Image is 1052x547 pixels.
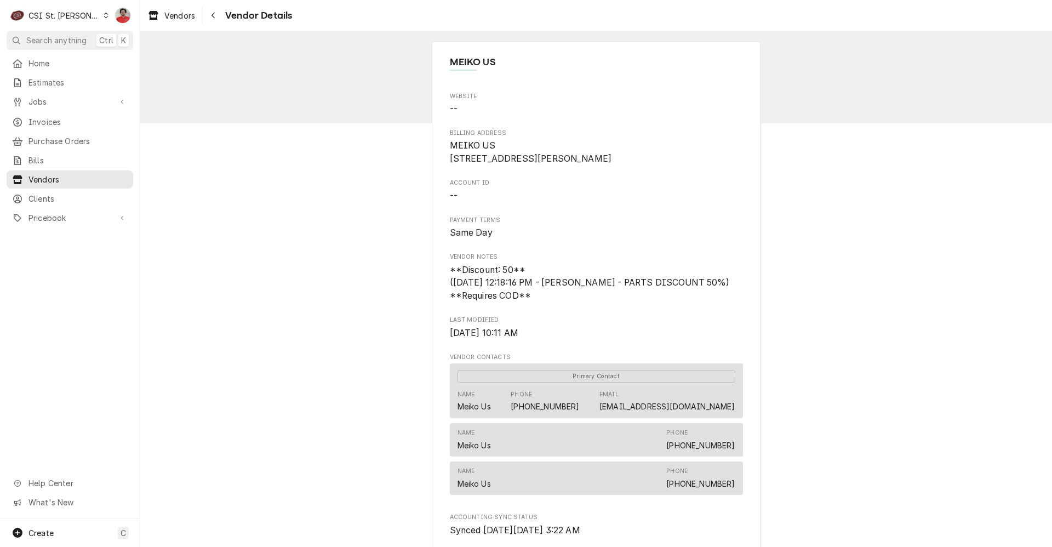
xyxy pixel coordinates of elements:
button: Search anythingCtrlK [7,31,133,50]
div: Phone [511,390,579,412]
a: [PHONE_NUMBER] [666,441,735,450]
div: Contact [450,461,743,495]
div: NF [115,8,130,23]
span: Payment Terms [450,226,743,240]
div: Vendor Contacts [450,353,743,500]
div: Phone [666,429,735,451]
span: Vendor Contacts [450,353,743,362]
a: Purchase Orders [7,132,133,150]
div: Name [458,429,475,437]
a: Go to Help Center [7,474,133,492]
span: Primary Contact [458,370,735,383]
div: Email [599,390,735,412]
span: Website [450,92,743,101]
div: Name [458,467,475,476]
span: What's New [28,497,127,508]
div: Last Modified [450,316,743,339]
button: Navigate back [204,7,222,24]
a: Go to Pricebook [7,209,133,227]
span: Bills [28,155,128,166]
div: Phone [511,390,532,399]
div: Primary [458,369,735,383]
span: Vendors [164,10,195,21]
div: Meiko Us [458,478,491,489]
span: Home [28,58,128,69]
span: Payment Terms [450,216,743,225]
span: Search anything [26,35,87,46]
div: Email [599,390,619,399]
div: Name [458,390,475,399]
div: Contact [450,363,743,418]
a: Vendors [144,7,199,25]
span: Vendor Notes [450,264,743,303]
div: Payment Terms [450,216,743,240]
div: Meiko Us [458,401,491,412]
div: Contact [450,423,743,457]
span: Vendor Details [222,8,292,23]
div: Phone [666,429,688,437]
span: Accounting Sync Status [450,513,743,522]
span: Billing Address [450,129,743,138]
span: Last Modified [450,316,743,324]
span: -- [450,104,458,114]
div: CSI St. Louis's Avatar [10,8,25,23]
span: **Discount: 50** ([DATE] 12:18:16 PM - [PERSON_NAME] - PARTS DISCOUNT 50%) **Requires COD** [450,265,730,301]
div: Name [458,467,491,489]
div: Name [458,429,491,451]
div: Website [450,92,743,116]
div: Phone [666,467,735,489]
span: Last Modified [450,327,743,340]
span: C [121,527,126,539]
a: Estimates [7,73,133,92]
div: Billing Address [450,129,743,166]
span: -- [450,191,458,201]
span: Purchase Orders [28,135,128,147]
a: Clients [7,190,133,208]
span: Invoices [28,116,128,128]
div: C [10,8,25,23]
span: Ctrl [99,35,113,46]
a: Go to What's New [7,493,133,511]
span: Billing Address [450,139,743,165]
a: [PHONE_NUMBER] [666,479,735,488]
span: Accounting Sync Status [450,524,743,537]
div: Client Information [450,55,743,78]
div: Accounting Sync Status [450,513,743,537]
a: Invoices [7,113,133,131]
span: Name [450,55,743,70]
div: Vendor Contacts List [450,363,743,500]
div: Detailed Information [450,92,743,537]
a: Home [7,54,133,72]
a: Go to Jobs [7,93,133,111]
span: Help Center [28,477,127,489]
span: Vendors [28,174,128,185]
span: [DATE] 10:11 AM [450,328,518,338]
span: Estimates [28,77,128,88]
div: Nicholas Faubert's Avatar [115,8,130,23]
span: Account ID [450,179,743,187]
a: Bills [7,151,133,169]
span: Vendor Notes [450,253,743,261]
span: Website [450,102,743,116]
span: Synced [DATE][DATE] 3:22 AM [450,525,580,535]
a: Vendors [7,170,133,189]
div: Account ID [450,179,743,202]
div: Phone [666,467,688,476]
span: MEIKO US [STREET_ADDRESS][PERSON_NAME] [450,140,612,164]
span: K [121,35,126,46]
div: CSI St. [PERSON_NAME] [28,10,100,21]
span: Account ID [450,190,743,203]
span: Create [28,528,54,538]
span: Same Day [450,227,493,238]
div: Name [458,390,491,412]
span: Clients [28,193,128,204]
div: Meiko Us [458,440,491,451]
a: [PHONE_NUMBER] [511,402,579,411]
a: [EMAIL_ADDRESS][DOMAIN_NAME] [599,402,735,411]
span: Jobs [28,96,111,107]
span: Pricebook [28,212,111,224]
div: Vendor Notes [450,253,743,302]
